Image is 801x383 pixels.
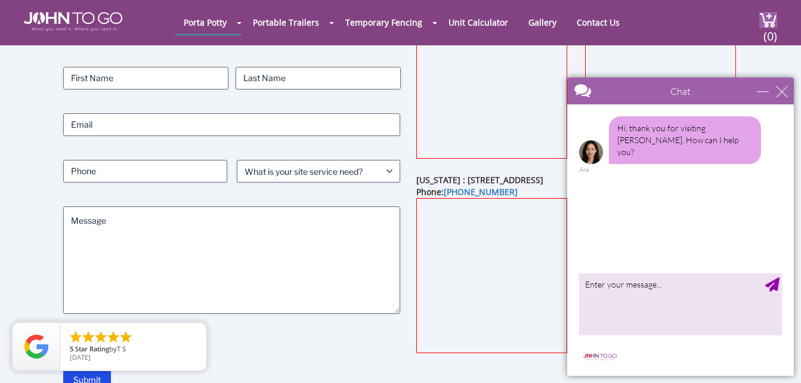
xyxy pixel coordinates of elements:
a: Porta Potty [175,11,236,34]
img: JOHN to go [24,12,122,31]
iframe: Live Chat Box [560,70,801,383]
span: T S [117,344,126,353]
li:  [106,330,120,344]
span: [DATE] [70,353,91,362]
span: by [70,345,197,354]
span: 5 [70,344,73,353]
img: cart a [759,12,777,28]
span: Star Rating [75,344,109,353]
li:  [81,330,95,344]
a: Unit Calculator [440,11,517,34]
span: (0) [763,18,777,44]
a: Temporary Fencing [336,11,431,34]
a: Contact Us [568,11,629,34]
b: [US_STATE] : [STREET_ADDRESS] [416,174,543,186]
img: Review Rating [24,335,48,359]
input: Email [63,113,401,136]
li:  [69,330,83,344]
b: Phone: [416,186,518,197]
li:  [119,330,133,344]
a: Portable Trailers [244,11,328,34]
input: First Name [63,67,228,89]
a: [PHONE_NUMBER] [444,186,518,197]
label: CAPTCHA [63,338,401,350]
input: Phone [63,160,227,183]
input: Last Name [236,67,401,89]
li:  [94,330,108,344]
a: Gallery [519,11,565,34]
